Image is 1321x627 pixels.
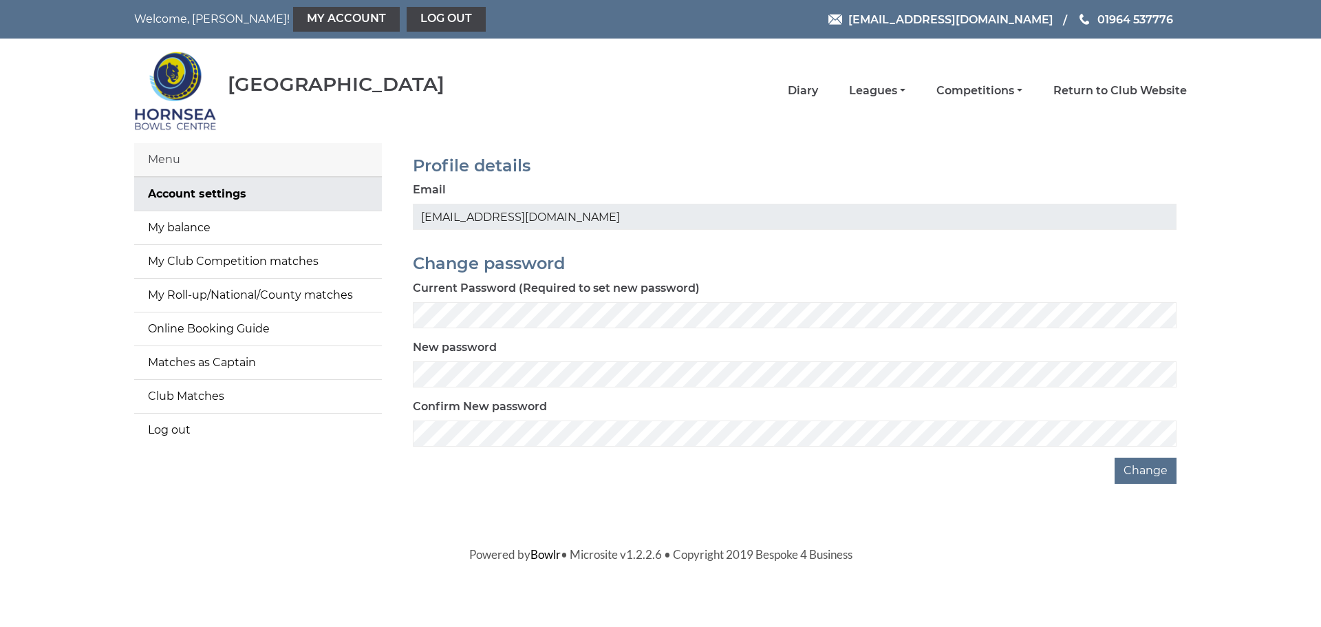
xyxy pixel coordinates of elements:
a: Online Booking Guide [134,312,382,346]
h2: Profile details [413,157,1177,175]
div: Menu [134,143,382,177]
img: Email [828,14,842,25]
a: Log out [134,414,382,447]
a: Diary [788,83,818,98]
a: Bowlr [530,547,561,562]
a: My Club Competition matches [134,245,382,278]
a: Log out [407,7,486,32]
h2: Change password [413,255,1177,273]
a: Leagues [849,83,905,98]
a: Matches as Captain [134,346,382,379]
a: Phone us 01964 537776 [1077,11,1173,28]
button: Change [1115,458,1177,484]
label: Current Password (Required to set new password) [413,280,700,297]
span: [EMAIL_ADDRESS][DOMAIN_NAME] [848,12,1053,25]
a: Email [EMAIL_ADDRESS][DOMAIN_NAME] [828,11,1053,28]
div: [GEOGRAPHIC_DATA] [228,74,444,95]
a: My balance [134,211,382,244]
nav: Welcome, [PERSON_NAME]! [134,7,561,32]
label: New password [413,339,497,356]
a: My Roll-up/National/County matches [134,279,382,312]
label: Email [413,182,446,198]
img: Hornsea Bowls Centre [134,43,217,139]
a: Club Matches [134,380,382,413]
span: Powered by • Microsite v1.2.2.6 • Copyright 2019 Bespoke 4 Business [469,547,852,562]
img: Phone us [1080,14,1089,25]
a: Competitions [936,83,1022,98]
a: My Account [293,7,400,32]
label: Confirm New password [413,398,547,415]
a: Return to Club Website [1053,83,1187,98]
span: 01964 537776 [1097,12,1173,25]
a: Account settings [134,178,382,211]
